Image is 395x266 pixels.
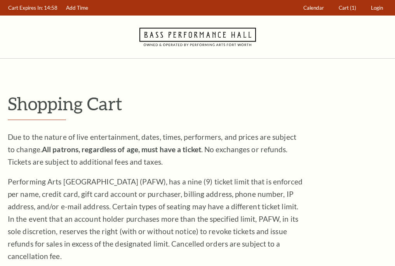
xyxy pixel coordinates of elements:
[339,5,349,11] span: Cart
[42,145,201,154] strong: All patrons, regardless of age, must have a ticket
[63,0,92,16] a: Add Time
[371,5,383,11] span: Login
[335,0,360,16] a: Cart (1)
[367,0,387,16] a: Login
[44,5,57,11] span: 14:58
[8,132,296,166] span: Due to the nature of live entertainment, dates, times, performers, and prices are subject to chan...
[300,0,328,16] a: Calendar
[8,5,43,11] span: Cart Expires In:
[8,176,303,263] p: Performing Arts [GEOGRAPHIC_DATA] (PAFW), has a nine (9) ticket limit that is enforced per name, ...
[8,94,387,113] p: Shopping Cart
[303,5,324,11] span: Calendar
[350,5,356,11] span: (1)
